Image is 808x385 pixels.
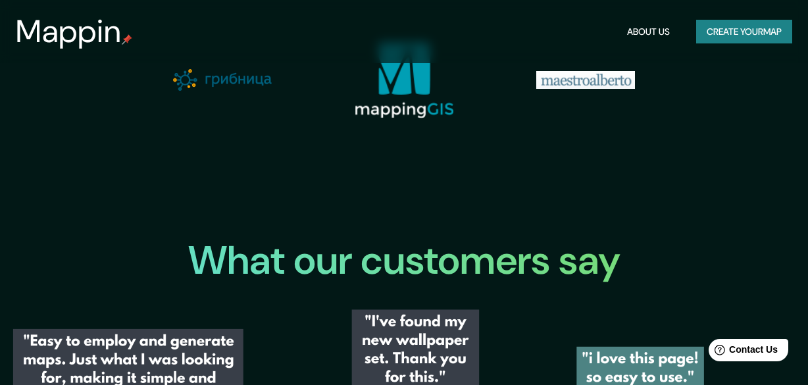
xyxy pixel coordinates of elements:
iframe: Help widget launcher [691,334,794,371]
img: gribnica-logo [173,69,272,90]
button: Create yourmap [696,20,792,44]
img: mappin-pin [122,34,132,45]
img: maestroalberto-logo [536,71,635,88]
h3: Mappin [16,13,122,50]
img: mappinggis-logo [355,41,453,118]
button: About Us [622,20,675,44]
